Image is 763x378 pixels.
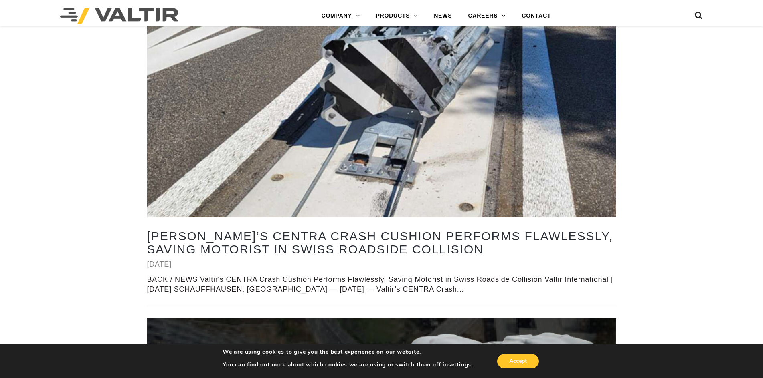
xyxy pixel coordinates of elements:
[497,354,539,368] button: Accept
[223,348,473,356] p: We are using cookies to give you the best experience on our website.
[448,361,471,368] button: settings
[60,8,178,24] img: Valtir
[460,8,514,24] a: CAREERS
[514,8,559,24] a: CONTACT
[368,8,426,24] a: PRODUCTS
[147,275,616,294] div: BACK / NEWS Valtir's CENTRA Crash Cushion Performs Flawlessly, Saving Motorist in Swiss Roadside ...
[147,229,613,256] a: [PERSON_NAME]’s CENTRA Crash Cushion Performs Flawlessly, Saving Motorist in Swiss Roadside Colli...
[426,8,460,24] a: NEWS
[147,260,172,268] a: [DATE]
[313,8,368,24] a: COMPANY
[223,361,473,368] p: You can find out more about which cookies we are using or switch them off in .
